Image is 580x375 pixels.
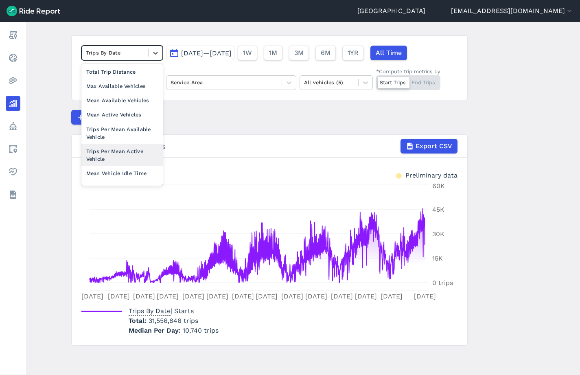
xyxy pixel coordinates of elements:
[243,48,252,58] span: 1W
[315,46,336,60] button: 6M
[414,292,436,300] tspan: [DATE]
[149,317,198,325] span: 31,556,846 trips
[6,73,20,88] a: Heatmaps
[355,292,376,300] tspan: [DATE]
[451,6,573,16] button: [EMAIL_ADDRESS][DOMAIN_NAME]
[206,292,228,300] tspan: [DATE]
[238,46,257,60] button: 1W
[342,46,364,60] button: 1YR
[129,307,194,315] span: | Starts
[166,46,234,60] button: [DATE]—[DATE]
[330,292,352,300] tspan: [DATE]
[6,119,20,134] a: Policy
[281,292,303,300] tspan: [DATE]
[129,326,219,336] p: 10,740 trips
[305,292,327,300] tspan: [DATE]
[129,317,149,325] span: Total
[232,292,254,300] tspan: [DATE]
[264,46,282,60] button: 1M
[269,48,277,58] span: 1M
[6,164,20,179] a: Health
[182,292,204,300] tspan: [DATE]
[380,292,402,300] tspan: [DATE]
[181,49,232,57] span: [DATE]—[DATE]
[81,122,163,144] div: Trips Per Mean Available Vehicle
[81,107,163,122] div: Mean Active Vehicles
[348,48,359,58] span: 1YR
[81,139,457,154] div: Trips By Date | Starts
[321,48,330,58] span: 6M
[157,292,179,300] tspan: [DATE]
[405,171,457,179] div: Preliminary data
[81,79,163,93] div: Max Available Vehicles
[81,93,163,107] div: Mean Available Vehicles
[81,292,103,300] tspan: [DATE]
[6,142,20,156] a: Areas
[107,292,129,300] tspan: [DATE]
[81,166,163,180] div: Mean Vehicle Idle Time
[370,46,407,60] button: All Time
[432,206,444,213] tspan: 45K
[432,230,444,238] tspan: 30K
[294,48,304,58] span: 3M
[401,139,457,154] button: Export CSV
[6,187,20,202] a: Datasets
[133,292,155,300] tspan: [DATE]
[289,46,309,60] button: 3M
[129,324,183,335] span: Median Per Day
[416,141,452,151] span: Export CSV
[432,254,443,262] tspan: 15K
[71,110,146,125] button: Compare Metrics
[376,48,402,58] span: All Time
[357,6,425,16] a: [GEOGRAPHIC_DATA]
[7,6,60,16] img: Ride Report
[81,65,163,79] div: Total Trip Distance
[432,182,445,190] tspan: 60K
[129,305,171,316] span: Trips By Date
[81,144,163,166] div: Trips Per Mean Active Vehicle
[376,68,440,75] div: *Compute trip metrics by
[6,50,20,65] a: Realtime
[432,279,453,287] tspan: 0 trips
[256,292,278,300] tspan: [DATE]
[6,96,20,111] a: Analyze
[6,28,20,42] a: Report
